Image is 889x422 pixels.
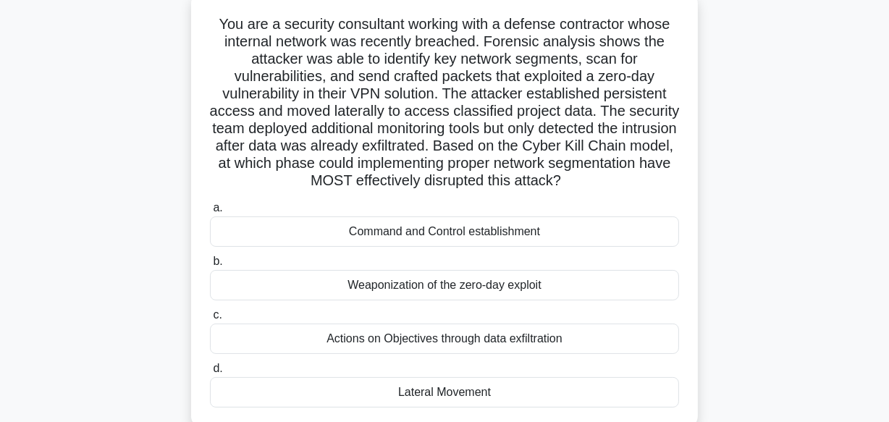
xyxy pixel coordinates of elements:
[213,362,222,374] span: d.
[210,216,679,247] div: Command and Control establishment
[213,308,222,321] span: c.
[213,255,222,267] span: b.
[210,270,679,300] div: Weaponization of the zero-day exploit
[210,324,679,354] div: Actions on Objectives through data exfiltration
[213,201,222,214] span: a.
[208,15,681,190] h5: You are a security consultant working with a defense contractor whose internal network was recent...
[210,377,679,408] div: Lateral Movement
